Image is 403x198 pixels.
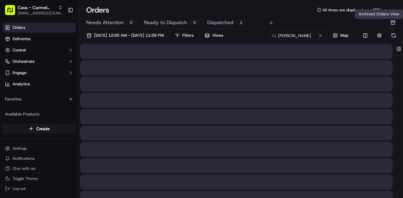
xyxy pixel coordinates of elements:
[13,81,30,87] span: Analytics
[340,33,349,38] span: Map
[389,31,398,40] button: Refresh
[13,25,25,30] span: Orders
[13,115,18,120] img: 1736555255976-a54dd68f-1ca7-489b-9aae-adbdc363a1c4
[126,20,136,25] div: 0
[20,114,51,119] span: [PERSON_NAME]
[3,3,65,18] button: Cava - Carmel Commons[EMAIL_ADDRESS][DOMAIN_NAME]
[18,4,56,11] button: Cava - Carmel Commons
[6,25,115,35] p: Welcome 👋
[3,68,76,78] button: Engage
[329,32,353,39] button: Map
[13,36,31,42] span: Deliveries
[3,94,76,104] div: Favorites
[3,23,76,33] a: Orders
[182,33,194,38] div: Filters
[16,40,113,47] input: Got a question? Start typing here...
[13,166,36,171] span: Chat with us!
[6,141,11,146] div: 📗
[13,140,48,147] span: Knowledge Base
[6,91,16,101] img: Carmel Commons
[3,56,76,67] button: Orchestrate
[13,176,38,181] span: Toggle Theme
[13,146,27,151] span: Settings
[3,164,76,173] button: Chat with us!
[3,34,76,44] a: Deliveries
[13,59,35,64] span: Orchestrate
[51,138,104,149] a: 💻API Documentation
[3,184,76,193] button: Log out
[58,97,71,102] span: [DATE]
[84,31,167,40] button: [DATE] 12:00 AM - [DATE] 11:59 PM
[236,20,246,25] div: 1
[52,114,54,119] span: •
[3,144,76,153] button: Settings
[44,151,76,156] a: Powered byPylon
[13,60,25,71] img: 1727276513143-84d647e1-66c0-4f92-a045-3c9f9f5dfd92
[6,82,42,87] div: Past conversations
[36,126,50,132] span: Create
[190,20,200,25] div: 0
[18,11,63,16] button: [EMAIL_ADDRESS][DOMAIN_NAME]
[20,97,53,102] span: Carmel Commons
[13,70,26,76] span: Engage
[144,19,187,26] span: Ready to Dispatch
[54,97,57,102] span: •
[63,152,76,156] span: Pylon
[6,108,16,118] img: Angelique Valdez
[6,6,19,19] img: Nash
[13,186,26,191] span: Log out
[270,31,326,40] input: Type to search
[4,138,51,149] a: 📗Knowledge Base
[86,19,124,26] span: Needs Attention
[94,33,164,38] span: [DATE] 12:00 AM - [DATE] 11:59 PM
[56,114,69,119] span: [DATE]
[86,5,109,15] h1: Orders
[13,156,35,161] span: Notifications
[60,140,101,147] span: API Documentation
[28,60,103,66] div: Start new chat
[107,62,115,69] button: Start new chat
[6,60,18,71] img: 1736555255976-a54dd68f-1ca7-489b-9aae-adbdc363a1c4
[3,45,76,55] button: Control
[207,19,234,26] span: Dispatched
[212,33,223,38] span: Views
[359,11,399,17] p: Archived Orders View
[323,8,395,13] span: All times are displayed using EDT timezone
[13,47,26,53] span: Control
[3,124,76,134] button: Create
[3,154,76,163] button: Notifications
[53,141,58,146] div: 💻
[3,174,76,183] button: Toggle Theme
[202,31,226,40] button: Views
[3,109,76,119] div: Available Products
[172,31,196,40] button: Filters
[98,80,115,88] button: See all
[3,79,76,89] a: Analytics
[28,66,87,71] div: We're available if you need us!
